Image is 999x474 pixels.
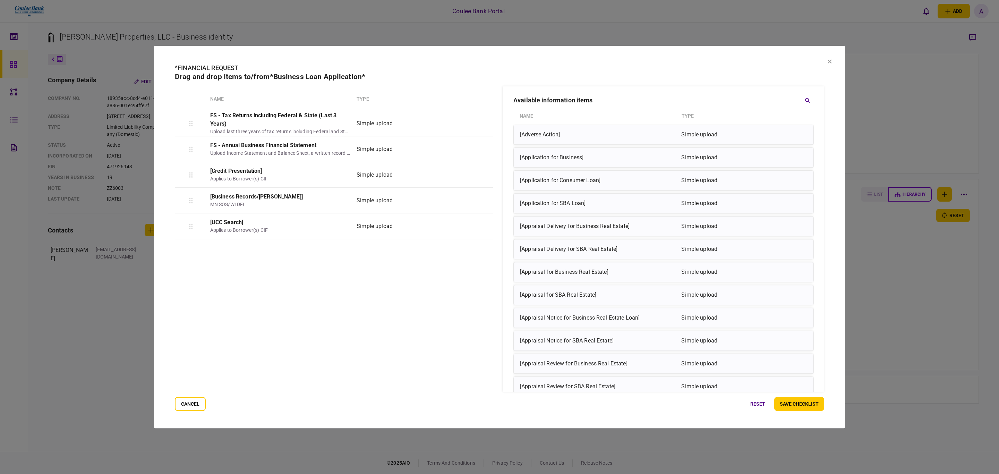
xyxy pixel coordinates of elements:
[357,171,452,179] div: Simple upload
[513,285,814,305] div: [Appraisal for SBA Real Estate]Simple upload
[520,311,678,325] div: [Appraisal Notice for Business Real Estate Loan]
[175,63,824,73] div: ^FINANCIAL REQUEST
[210,227,351,234] div: Applies to Borrower(s) CIF
[513,354,814,374] div: [Appraisal Review for Business Real Estate]Simple upload
[520,380,678,393] div: [Appraisal Review for SBA Real Estate]
[681,173,807,187] div: Simple upload
[682,110,808,122] div: Type
[175,73,824,81] h2: Drag and drop items to/from *Business Loan Application*
[520,151,678,164] div: [Application for Business]
[520,357,678,371] div: [Appraisal Review for Business Real Estate]
[513,170,814,191] div: [Application for Consumer Loan]Simple upload
[681,151,807,164] div: Simple upload
[520,128,678,142] div: [Adverse Action]
[210,193,351,201] div: [Business Records/[PERSON_NAME]]
[357,145,452,153] div: Simple upload
[513,125,814,145] div: [Adverse Action]Simple upload
[681,357,807,371] div: Simple upload
[357,95,452,103] div: Type
[681,288,807,302] div: Simple upload
[520,265,678,279] div: [Appraisal for Business Real Estate]
[681,196,807,210] div: Simple upload
[774,397,824,411] button: save checklist
[210,218,351,227] div: [UCC Search]
[210,95,353,103] div: Name
[513,193,814,213] div: [Application for SBA Loan]Simple upload
[681,334,807,348] div: Simple upload
[357,119,452,128] div: Simple upload
[520,196,678,210] div: [Application for SBA Loan]
[357,222,452,230] div: Simple upload
[513,216,814,236] div: [Appraisal Delivery for Business Real Estate]Simple upload
[681,311,807,325] div: Simple upload
[681,219,807,233] div: Simple upload
[175,397,206,411] button: cancel
[513,308,814,328] div: [Appraisal Notice for Business Real Estate Loan]Simple upload
[681,128,807,142] div: Simple upload
[520,173,678,187] div: [Application for Consumer Loan]
[210,175,351,183] div: Applies to Borrower(s) CIF
[513,331,814,351] div: [Appraisal Notice for SBA Real Estate]Simple upload
[520,110,678,122] div: Name
[513,97,593,103] h3: available information items
[513,376,814,397] div: [Appraisal Review for SBA Real Estate]Simple upload
[520,334,678,348] div: [Appraisal Notice for SBA Real Estate]
[210,141,351,150] div: FS - Annual Business Financial Statement
[681,380,807,393] div: Simple upload
[210,111,351,128] div: FS - Tax Returns including Federal & State (Last 3 Years)
[513,239,814,259] div: [Appraisal Delivery for SBA Real Estate]Simple upload
[210,128,351,135] div: Upload last three years of tax returns including Federal and State Taxes including K-1s
[520,219,678,233] div: [Appraisal Delivery for Business Real Estate]
[210,167,351,175] div: [Credit Presentation]
[681,265,807,279] div: Simple upload
[357,196,452,205] div: Simple upload
[681,242,807,256] div: Simple upload
[513,147,814,168] div: [Application for Business]Simple upload
[210,201,351,208] div: MN SOS/WI DFI
[520,242,678,256] div: [Appraisal Delivery for SBA Real Estate]
[745,397,771,411] button: reset
[210,150,351,157] div: Upload Income Statement and Balance Sheet, a written record that shows a company's financial status
[520,288,678,302] div: [Appraisal for SBA Real Estate]
[513,262,814,282] div: [Appraisal for Business Real Estate]Simple upload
